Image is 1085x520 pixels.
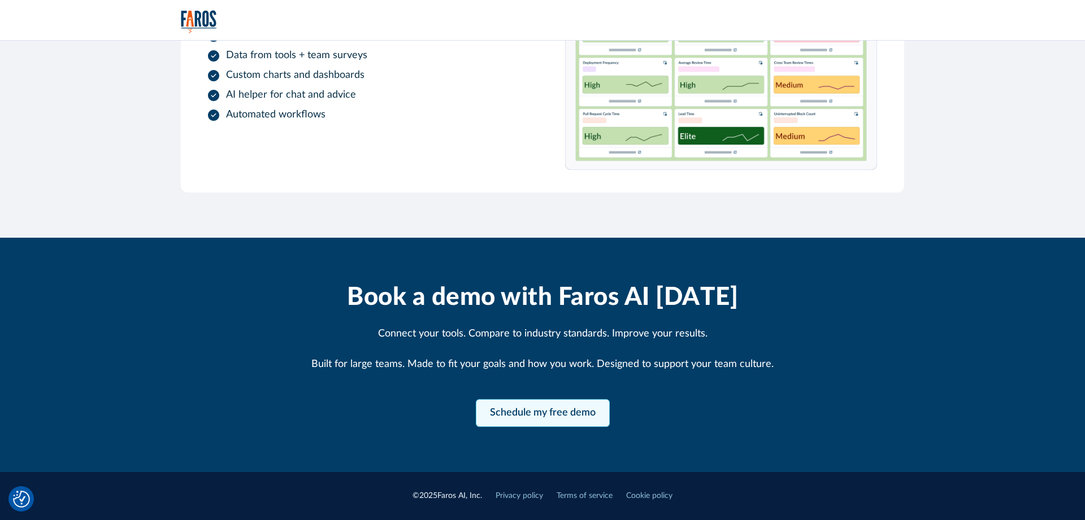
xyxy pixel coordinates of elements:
a: home [181,10,217,33]
img: Revisit consent button [13,491,30,508]
li: Data from tools + team surveys [208,48,520,63]
div: Connect your tools. Compare to industry standards. Improve your results. Built for large teams. M... [311,326,774,372]
li: Custom charts and dashboards [208,68,520,83]
img: Logo of the analytics and reporting company Faros. [181,10,217,33]
li: AI helper for chat and advice [208,88,520,103]
h2: Book a demo with Faros AI [DATE] [347,283,738,313]
div: © Faros AI, Inc. [413,490,482,502]
span: 2025 [419,492,437,500]
a: Privacy policy [496,490,543,502]
li: Automated workflows [208,107,520,123]
button: Cookie Settings [13,491,30,508]
a: Terms of service [557,490,613,502]
a: Contact Modal [476,399,610,427]
a: Cookie policy [626,490,672,502]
